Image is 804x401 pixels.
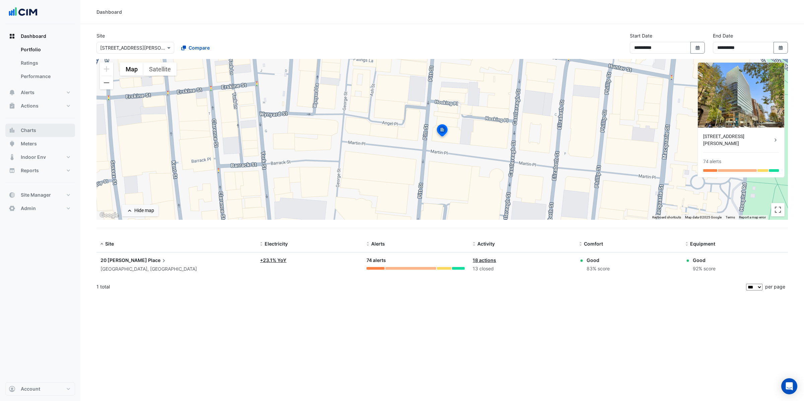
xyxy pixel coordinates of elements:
[9,89,15,96] app-icon: Alerts
[9,33,15,40] app-icon: Dashboard
[21,33,46,40] span: Dashboard
[693,257,716,264] div: Good
[189,44,210,51] span: Compare
[685,215,722,219] span: Map data ©2025 Google
[21,167,39,174] span: Reports
[15,70,75,83] a: Performance
[177,42,214,54] button: Compare
[5,164,75,177] button: Reports
[21,103,39,109] span: Actions
[120,62,143,76] button: Show street map
[5,382,75,396] button: Account
[371,241,385,247] span: Alerts
[630,32,652,39] label: Start Date
[100,265,252,273] div: [GEOGRAPHIC_DATA], [GEOGRAPHIC_DATA]
[100,76,113,89] button: Zoom out
[5,188,75,202] button: Site Manager
[473,265,571,273] div: 13 closed
[771,203,785,216] button: Toggle fullscreen view
[703,158,721,165] div: 74 alerts
[584,241,603,247] span: Comfort
[265,241,288,247] span: Electricity
[9,154,15,160] app-icon: Indoor Env
[698,63,784,128] img: 20 Martin Place
[5,137,75,150] button: Meters
[21,205,36,212] span: Admin
[9,127,15,134] app-icon: Charts
[21,127,36,134] span: Charts
[587,265,610,273] div: 83% score
[652,215,681,220] button: Keyboard shortcuts
[105,241,114,247] span: Site
[435,123,450,139] img: site-pin-selected.svg
[96,32,105,39] label: Site
[726,215,735,219] a: Terms (opens in new tab)
[477,241,495,247] span: Activity
[9,140,15,147] app-icon: Meters
[693,265,716,273] div: 92% score
[5,29,75,43] button: Dashboard
[703,133,772,147] div: [STREET_ADDRESS][PERSON_NAME]
[134,207,154,214] div: Hide map
[9,205,15,212] app-icon: Admin
[260,257,286,263] a: +23.1% YoY
[5,99,75,113] button: Actions
[473,257,496,263] a: 18 actions
[122,205,158,216] button: Hide map
[5,202,75,215] button: Admin
[8,5,38,19] img: Company Logo
[148,257,167,264] span: Place
[5,43,75,86] div: Dashboard
[778,45,784,51] fa-icon: Select Date
[98,211,120,220] a: Open this area in Google Maps (opens a new window)
[5,86,75,99] button: Alerts
[98,211,120,220] img: Google
[100,257,147,263] span: 20 [PERSON_NAME]
[15,43,75,56] a: Portfolio
[21,154,46,160] span: Indoor Env
[96,8,122,15] div: Dashboard
[9,192,15,198] app-icon: Site Manager
[781,378,797,394] div: Open Intercom Messenger
[96,278,745,295] div: 1 total
[21,386,40,392] span: Account
[5,150,75,164] button: Indoor Env
[713,32,733,39] label: End Date
[9,103,15,109] app-icon: Actions
[143,62,177,76] button: Show satellite imagery
[9,167,15,174] app-icon: Reports
[765,284,785,289] span: per page
[100,62,113,76] button: Zoom in
[21,192,51,198] span: Site Manager
[366,257,465,264] div: 74 alerts
[587,257,610,264] div: Good
[690,241,715,247] span: Equipment
[695,45,701,51] fa-icon: Select Date
[15,56,75,70] a: Ratings
[739,215,766,219] a: Report a map error
[5,124,75,137] button: Charts
[21,140,37,147] span: Meters
[21,89,35,96] span: Alerts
